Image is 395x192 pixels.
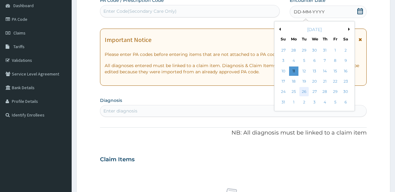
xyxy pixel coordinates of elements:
[310,98,319,107] div: Choose Wednesday, September 3rd, 2025
[299,77,309,86] div: Choose Tuesday, August 19th, 2025
[299,46,309,55] div: Choose Tuesday, July 29th, 2025
[343,36,348,42] div: Sa
[310,56,319,66] div: Choose Wednesday, August 6th, 2025
[278,46,288,55] div: Choose Sunday, July 27th, 2025
[331,87,340,97] div: Choose Friday, August 29th, 2025
[301,36,307,42] div: Tu
[278,56,288,66] div: Choose Sunday, August 3rd, 2025
[299,98,309,107] div: Choose Tuesday, September 2nd, 2025
[278,66,288,76] div: Choose Sunday, August 10th, 2025
[312,36,317,42] div: We
[299,87,309,97] div: Choose Tuesday, August 26th, 2025
[105,36,151,43] h1: Important Notice
[291,36,296,42] div: Mo
[278,45,351,107] div: month 2025-08
[13,3,34,8] span: Dashboard
[289,87,298,97] div: Choose Monday, August 25th, 2025
[278,28,281,31] button: Previous Month
[105,51,362,57] p: Please enter PA codes before entering items that are not attached to a PA code
[289,77,298,86] div: Choose Monday, August 18th, 2025
[310,77,319,86] div: Choose Wednesday, August 20th, 2025
[278,77,288,86] div: Choose Sunday, August 17th, 2025
[280,36,286,42] div: Su
[289,56,298,66] div: Choose Monday, August 4th, 2025
[320,46,330,55] div: Choose Thursday, July 31st, 2025
[320,56,330,66] div: Choose Thursday, August 7th, 2025
[100,97,122,103] label: Diagnosis
[331,46,340,55] div: Choose Friday, August 1st, 2025
[341,77,350,86] div: Choose Saturday, August 23rd, 2025
[103,8,177,14] div: Enter Code(Secondary Care Only)
[320,66,330,76] div: Choose Thursday, August 14th, 2025
[13,30,26,36] span: Claims
[100,156,135,163] h3: Claim Items
[310,87,319,97] div: Choose Wednesday, August 27th, 2025
[348,28,351,31] button: Next Month
[289,46,298,55] div: Choose Monday, July 28th, 2025
[341,56,350,66] div: Choose Saturday, August 9th, 2025
[310,46,319,55] div: Choose Wednesday, July 30th, 2025
[341,87,350,97] div: Choose Saturday, August 30th, 2025
[331,56,340,66] div: Choose Friday, August 8th, 2025
[333,36,338,42] div: Fr
[299,66,309,76] div: Choose Tuesday, August 12th, 2025
[278,87,288,97] div: Choose Sunday, August 24th, 2025
[105,62,362,75] p: All diagnoses entered must be linked to a claim item. Diagnosis & Claim Items that are visible bu...
[100,129,366,137] p: NB: All diagnosis must be linked to a claim item
[13,44,25,49] span: Tariffs
[103,108,137,114] div: Enter diagnosis
[277,26,352,33] div: [DATE]
[289,66,298,76] div: Choose Monday, August 11th, 2025
[299,56,309,66] div: Choose Tuesday, August 5th, 2025
[294,9,325,15] span: DD-MM-YYYY
[320,98,330,107] div: Choose Thursday, September 4th, 2025
[341,98,350,107] div: Choose Saturday, September 6th, 2025
[278,98,288,107] div: Choose Sunday, August 31st, 2025
[310,66,319,76] div: Choose Wednesday, August 13th, 2025
[331,98,340,107] div: Choose Friday, September 5th, 2025
[331,66,340,76] div: Choose Friday, August 15th, 2025
[341,66,350,76] div: Choose Saturday, August 16th, 2025
[320,77,330,86] div: Choose Thursday, August 21st, 2025
[322,36,327,42] div: Th
[289,98,298,107] div: Choose Monday, September 1st, 2025
[320,87,330,97] div: Choose Thursday, August 28th, 2025
[341,46,350,55] div: Choose Saturday, August 2nd, 2025
[331,77,340,86] div: Choose Friday, August 22nd, 2025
